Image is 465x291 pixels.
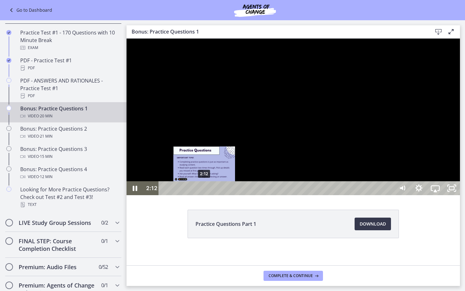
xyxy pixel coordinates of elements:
a: Download [355,218,391,230]
div: Video [20,112,119,120]
div: PDF [20,92,119,100]
span: 0 / 2 [101,219,108,226]
i: Completed [6,58,11,63]
button: Show settings menu [284,143,301,157]
span: 0 / 1 [101,282,108,289]
div: PDF - ANSWERS AND RATIONALES - Practice Test #1 [20,77,119,100]
button: Unfullscreen [317,143,333,157]
span: Download [360,220,386,228]
div: Exam [20,44,119,52]
span: · 12 min [39,173,53,181]
iframe: Video Lesson [127,39,460,195]
h2: LIVE Study Group Sessions [19,219,96,226]
span: · 21 min [39,133,53,140]
div: PDF - Practice Test #1 [20,57,119,72]
div: Bonus: Practice Questions 2 [20,125,119,140]
div: Bonus: Practice Questions 1 [20,105,119,120]
span: 0 / 1 [101,237,108,245]
div: Video [20,133,119,140]
img: Agents of Change [217,3,293,18]
div: Practice Test #1 - 170 Questions with 10 Minute Break [20,29,119,52]
h2: Premium: Audio Files [19,263,96,271]
h3: Bonus: Practice Questions 1 [132,28,422,35]
div: Looking for More Practice Questions? Check out Test #2 and Test #3! [20,186,119,208]
button: Complete & continue [263,271,323,281]
span: 0 / 52 [99,263,108,271]
div: Text [20,201,119,208]
div: Bonus: Practice Questions 4 [20,165,119,181]
i: Completed [6,30,11,35]
div: Bonus: Practice Questions 3 [20,145,119,160]
a: Go to Dashboard [8,6,52,14]
h2: FINAL STEP: Course Completion Checklist [19,237,96,252]
span: · 15 min [39,153,53,160]
div: Video [20,153,119,160]
div: Video [20,173,119,181]
span: Practice Questions Part 1 [195,220,256,228]
div: PDF [20,64,119,72]
span: Complete & continue [269,273,313,278]
span: · 20 min [39,112,53,120]
button: Mute [268,143,284,157]
button: Airplay [301,143,317,157]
